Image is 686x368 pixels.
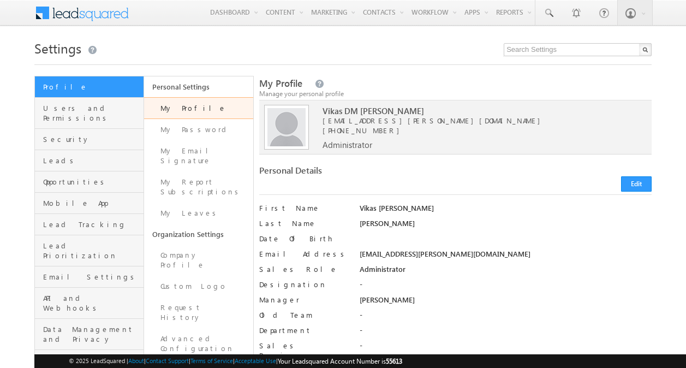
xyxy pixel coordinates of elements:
[259,218,350,228] label: Last Name
[323,116,637,126] span: [EMAIL_ADDRESS][PERSON_NAME][DOMAIN_NAME]
[144,245,253,276] a: Company Profile
[259,280,350,289] label: Designation
[35,150,144,171] a: Leads
[43,241,141,260] span: Lead Prioritization
[35,319,144,350] a: Data Management and Privacy
[43,177,141,187] span: Opportunities
[259,310,350,320] label: Old Team
[190,357,233,364] a: Terms of Service
[35,214,144,235] a: Lead Tracking
[144,203,253,224] a: My Leaves
[360,280,652,295] div: -
[144,328,253,359] a: Advanced Configuration
[259,234,350,244] label: Date Of Birth
[35,235,144,266] a: Lead Prioritization
[259,165,451,181] div: Personal Details
[43,324,141,344] span: Data Management and Privacy
[146,357,189,364] a: Contact Support
[360,203,652,218] div: Vikas [PERSON_NAME]
[144,224,253,245] a: Organization Settings
[360,249,652,264] div: [EMAIL_ADDRESS][PERSON_NAME][DOMAIN_NAME]
[35,129,144,150] a: Security
[43,198,141,208] span: Mobile App
[144,140,253,171] a: My Email Signature
[35,98,144,129] a: Users and Permissions
[43,156,141,165] span: Leads
[259,249,350,259] label: Email Address
[144,119,253,140] a: My Password
[360,310,652,325] div: -
[323,140,372,150] span: Administrator
[43,103,141,123] span: Users and Permissions
[386,357,402,365] span: 55613
[144,276,253,297] a: Custom Logo
[35,171,144,193] a: Opportunities
[35,76,144,98] a: Profile
[144,97,253,119] a: My Profile
[259,295,350,305] label: Manager
[323,106,637,116] span: Vikas DM [PERSON_NAME]
[34,39,81,57] span: Settings
[259,203,350,213] label: First Name
[278,357,402,365] span: Your Leadsquared Account Number is
[43,82,141,92] span: Profile
[259,264,350,274] label: Sales Role
[69,356,402,366] span: © 2025 LeadSquared | | | | |
[35,266,144,288] a: Email Settings
[360,264,652,280] div: Administrator
[259,341,350,360] label: Sales Regions
[35,193,144,214] a: Mobile App
[504,43,652,56] input: Search Settings
[35,288,144,319] a: API and Webhooks
[43,293,141,313] span: API and Webhooks
[259,77,302,90] span: My Profile
[621,176,652,192] button: Edit
[259,325,350,335] label: Department
[144,297,253,328] a: Request History
[128,357,144,364] a: About
[360,218,652,234] div: [PERSON_NAME]
[259,89,652,99] div: Manage your personal profile
[235,357,276,364] a: Acceptable Use
[43,219,141,229] span: Lead Tracking
[144,76,253,97] a: Personal Settings
[323,126,405,135] span: [PHONE_NUMBER]
[360,325,652,341] div: -
[360,341,652,356] div: -
[43,134,141,144] span: Security
[144,171,253,203] a: My Report Subscriptions
[43,272,141,282] span: Email Settings
[360,295,652,310] div: [PERSON_NAME]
